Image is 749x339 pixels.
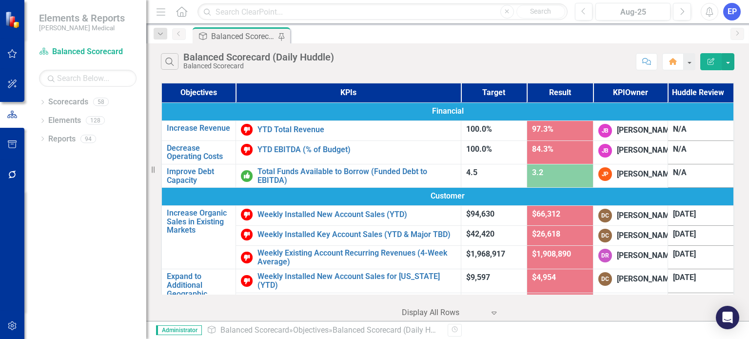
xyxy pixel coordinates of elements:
img: Below Target [241,144,253,156]
div: N/A [673,124,729,135]
div: Balanced Scorecard [183,62,334,70]
td: Double-Click to Edit [593,269,668,293]
span: 4.5 [466,168,477,177]
span: 3.2 [532,168,543,177]
td: Double-Click to Edit [668,246,734,269]
img: Below Target [241,229,253,240]
img: Below Target [241,124,253,136]
div: [PERSON_NAME] [617,210,676,221]
a: Improve Debt Capacity [167,167,231,184]
td: Double-Click to Edit [593,120,668,140]
td: Double-Click to Edit [593,140,668,164]
a: Balanced Scorecard [220,325,289,335]
span: $26,618 [532,229,560,239]
span: 100.0% [466,124,492,134]
td: Double-Click to Edit [593,246,668,269]
td: Double-Click to Edit Right Click for Context Menu [161,206,236,269]
a: Weekly Installed New Account Sales (YTD) [257,210,455,219]
a: Decrease Operating Costs [167,144,231,161]
img: Below Target [241,275,253,287]
input: Search Below... [39,70,137,87]
a: Expand to Additional Geographic Markets [167,272,231,306]
td: Double-Click to Edit Right Click for Context Menu [236,140,461,164]
div: [PERSON_NAME] [617,145,676,156]
div: DC [598,209,612,222]
div: N/A [673,167,729,179]
img: On or Above Target [241,170,253,182]
td: Double-Click to Edit [668,206,734,226]
span: Elements & Reports [39,12,125,24]
td: Double-Click to Edit [668,226,734,246]
span: $9,597 [466,273,490,282]
div: Balanced Scorecard (Daily Huddle) [211,30,276,42]
div: 58 [93,98,109,106]
a: Scorecards [48,97,88,108]
span: $94,630 [466,209,494,219]
span: $42,420 [466,229,494,239]
div: 94 [80,135,96,143]
td: Double-Click to Edit Right Click for Context Menu [161,140,236,164]
img: ClearPoint Strategy [5,11,22,28]
td: Double-Click to Edit Right Click for Context Menu [236,246,461,269]
span: [DATE] [673,273,696,282]
span: 84.3% [532,144,553,154]
span: $1,968,917 [466,249,505,259]
a: Weekly Installed New Account Sales for [US_STATE] (YTD) [257,272,455,289]
span: Customer [167,191,729,202]
td: Double-Click to Edit Right Click for Context Menu [161,120,236,140]
span: $4,954 [532,273,556,282]
a: Increase Organic Sales in Existing Markets [167,209,231,235]
div: Open Intercom Messenger [716,306,739,329]
small: [PERSON_NAME] Medical [39,24,125,32]
span: Administrator [156,325,202,335]
span: [DATE] [673,249,696,259]
img: Below Target [241,209,253,220]
td: Double-Click to Edit [668,120,734,140]
td: Double-Click to Edit [668,140,734,164]
input: Search ClearPoint... [197,3,567,20]
td: Double-Click to Edit [593,164,668,188]
span: Search [530,7,551,15]
td: Double-Click to Edit [668,293,734,316]
button: Aug-25 [595,3,670,20]
td: Double-Click to Edit Right Click for Context Menu [236,226,461,246]
a: Total Funds Available to Borrow (Funded Debt to EBITDA) [257,167,455,184]
img: Below Target [241,252,253,263]
td: Double-Click to Edit [161,188,734,206]
div: JB [598,124,612,138]
a: Increase Revenue [167,124,231,133]
a: Elements [48,115,81,126]
button: EP [723,3,741,20]
td: Double-Click to Edit [593,226,668,246]
div: Aug-25 [599,6,667,18]
span: $1,908,890 [532,249,571,259]
span: [DATE] [673,229,696,239]
td: Double-Click to Edit [161,102,734,120]
div: 128 [86,117,105,125]
div: [PERSON_NAME] [617,169,676,180]
div: Balanced Scorecard (Daily Huddle) [183,52,334,62]
span: 100.0% [466,144,492,154]
a: YTD EBITDA (% of Budget) [257,145,455,154]
td: Double-Click to Edit Right Click for Context Menu [161,269,236,316]
span: $66,312 [532,209,560,219]
div: DC [598,229,612,242]
div: JP [598,167,612,181]
div: JB [598,144,612,158]
button: Search [516,5,565,19]
div: » » [207,325,440,336]
td: Double-Click to Edit [593,206,668,226]
div: [PERSON_NAME] [617,250,676,261]
div: DR [598,249,612,262]
div: N/A [673,144,729,155]
td: Double-Click to Edit Right Click for Context Menu [236,206,461,226]
span: [DATE] [673,209,696,219]
td: Double-Click to Edit Right Click for Context Menu [236,164,461,188]
a: Balanced Scorecard [39,46,137,58]
td: Double-Click to Edit Right Click for Context Menu [236,269,461,293]
div: [PERSON_NAME] [617,274,676,285]
span: Financial [167,106,729,117]
a: Reports [48,134,76,145]
td: Double-Click to Edit Right Click for Context Menu [236,120,461,140]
